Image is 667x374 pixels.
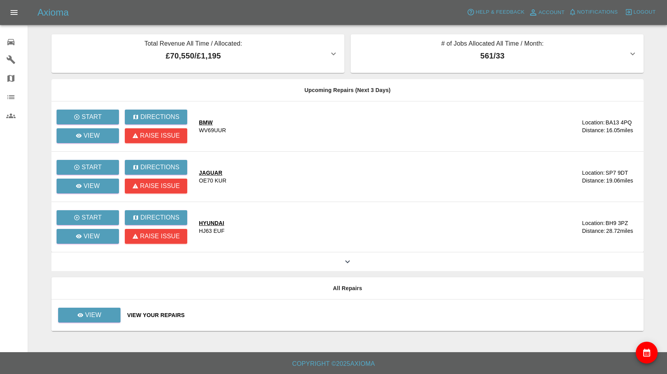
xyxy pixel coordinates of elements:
th: Upcoming Repairs (Next 3 Days) [51,79,644,101]
p: # of Jobs Allocated All Time / Month: [357,39,628,50]
span: Logout [633,8,656,17]
button: Raise issue [125,229,187,244]
a: HYUNDAIHJ63 EUF [199,219,542,235]
div: 19.06 miles [606,177,637,184]
p: Raise issue [140,131,180,140]
button: Logout [623,6,658,18]
div: Location: [582,119,605,126]
p: View [83,131,100,140]
a: BMWWV69UUR [199,119,542,134]
a: View [57,128,119,143]
p: View [83,232,100,241]
div: WV69UUR [199,126,226,134]
p: Total Revenue All Time / Allocated: [58,39,329,50]
a: View [58,312,121,318]
div: BA13 4PQ [605,119,632,126]
p: Raise issue [140,181,180,191]
button: Start [57,210,119,225]
a: Location:BH9 3PZDistance:28.72miles [548,219,637,235]
button: Raise issue [125,128,187,143]
p: Start [82,112,102,122]
button: Directions [125,160,187,175]
div: Distance: [582,227,605,235]
a: JAGUAROE70 KUR [199,169,542,184]
div: 28.72 miles [606,227,637,235]
button: Help & Feedback [465,6,526,18]
div: Distance: [582,177,605,184]
a: Location:BA13 4PQDistance:16.05miles [548,119,637,134]
p: View [85,310,101,320]
th: All Repairs [51,277,644,300]
h5: Axioma [37,6,69,19]
p: Raise issue [140,232,180,241]
p: Start [82,163,102,172]
button: Notifications [567,6,620,18]
div: Location: [582,219,605,227]
span: Help & Feedback [475,8,524,17]
p: £70,550 / £1,195 [58,50,329,62]
div: HYUNDAI [199,219,225,227]
button: availability [636,342,658,363]
button: # of Jobs Allocated All Time / Month:561/33 [351,34,644,73]
div: JAGUAR [199,169,226,177]
a: Location:SP7 9DTDistance:19.06miles [548,169,637,184]
button: Start [57,110,119,124]
p: Directions [140,213,179,222]
p: 561 / 33 [357,50,628,62]
span: Account [539,8,565,17]
div: BH9 3PZ [605,219,628,227]
a: Account [527,6,567,19]
span: Notifications [577,8,618,17]
div: HJ63 EUF [199,227,225,235]
p: Start [82,213,102,222]
button: Start [57,160,119,175]
div: BMW [199,119,226,126]
div: Distance: [582,126,605,134]
button: Directions [125,210,187,225]
div: OE70 KUR [199,177,226,184]
a: View [58,308,121,323]
button: Raise issue [125,179,187,193]
a: View Your Repairs [127,311,637,319]
a: View [57,179,119,193]
div: 16.05 miles [606,126,637,134]
button: Directions [125,110,187,124]
div: Location: [582,169,605,177]
p: Directions [140,163,179,172]
p: View [83,181,100,191]
h6: Copyright © 2025 Axioma [6,358,661,369]
button: Open drawer [5,3,23,22]
button: Total Revenue All Time / Allocated:£70,550/£1,195 [51,34,344,73]
p: Directions [140,112,179,122]
a: View [57,229,119,244]
div: SP7 9DT [605,169,628,177]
